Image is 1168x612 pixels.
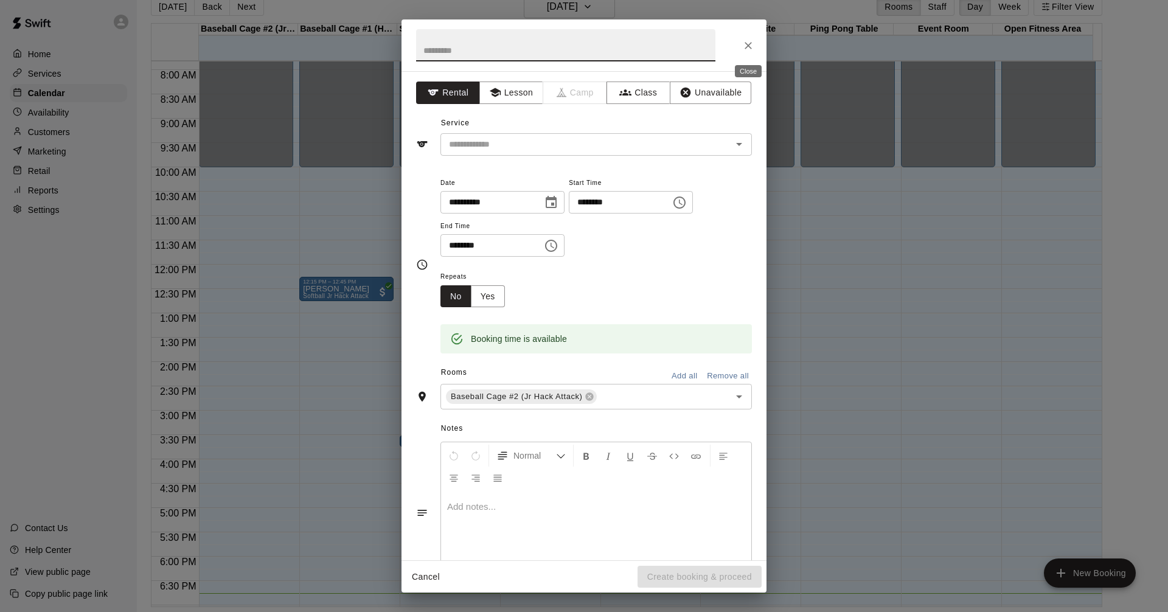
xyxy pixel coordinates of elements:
span: Repeats [440,269,515,285]
button: Choose date, selected date is Aug 16, 2025 [539,190,563,215]
div: Booking time is available [471,328,567,350]
button: Choose time, selected time is 5:15 PM [539,234,563,258]
span: Rooms [441,368,467,377]
span: Notes [441,419,752,439]
button: Insert Link [686,445,706,467]
span: End Time [440,218,565,235]
span: Service [441,119,470,127]
button: Choose time, selected time is 4:45 PM [667,190,692,215]
svg: Service [416,138,428,150]
span: Start Time [569,175,693,192]
span: Normal [513,450,556,462]
button: Lesson [479,82,543,104]
button: Close [737,35,759,57]
button: Unavailable [670,82,751,104]
svg: Timing [416,259,428,271]
button: Open [731,136,748,153]
div: outlined button group [440,285,505,308]
button: Right Align [465,467,486,489]
button: No [440,285,471,308]
button: Undo [443,445,464,467]
button: Left Align [713,445,734,467]
svg: Notes [416,507,428,519]
span: Baseball Cage #2 (Jr Hack Attack) [446,391,587,403]
button: Redo [465,445,486,467]
button: Format Underline [620,445,641,467]
button: Justify Align [487,467,508,489]
button: Rental [416,82,480,104]
button: Formatting Options [492,445,571,467]
button: Format Bold [576,445,597,467]
button: Remove all [704,367,752,386]
span: Date [440,175,565,192]
button: Format Strikethrough [642,445,662,467]
button: Yes [471,285,505,308]
svg: Rooms [416,391,428,403]
div: Close [735,65,762,77]
button: Cancel [406,566,445,588]
div: Baseball Cage #2 (Jr Hack Attack) [446,389,597,404]
span: Camps can only be created in the Services page [543,82,607,104]
button: Format Italics [598,445,619,467]
button: Insert Code [664,445,684,467]
button: Open [731,388,748,405]
button: Class [607,82,670,104]
button: Center Align [443,467,464,489]
button: Add all [665,367,704,386]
